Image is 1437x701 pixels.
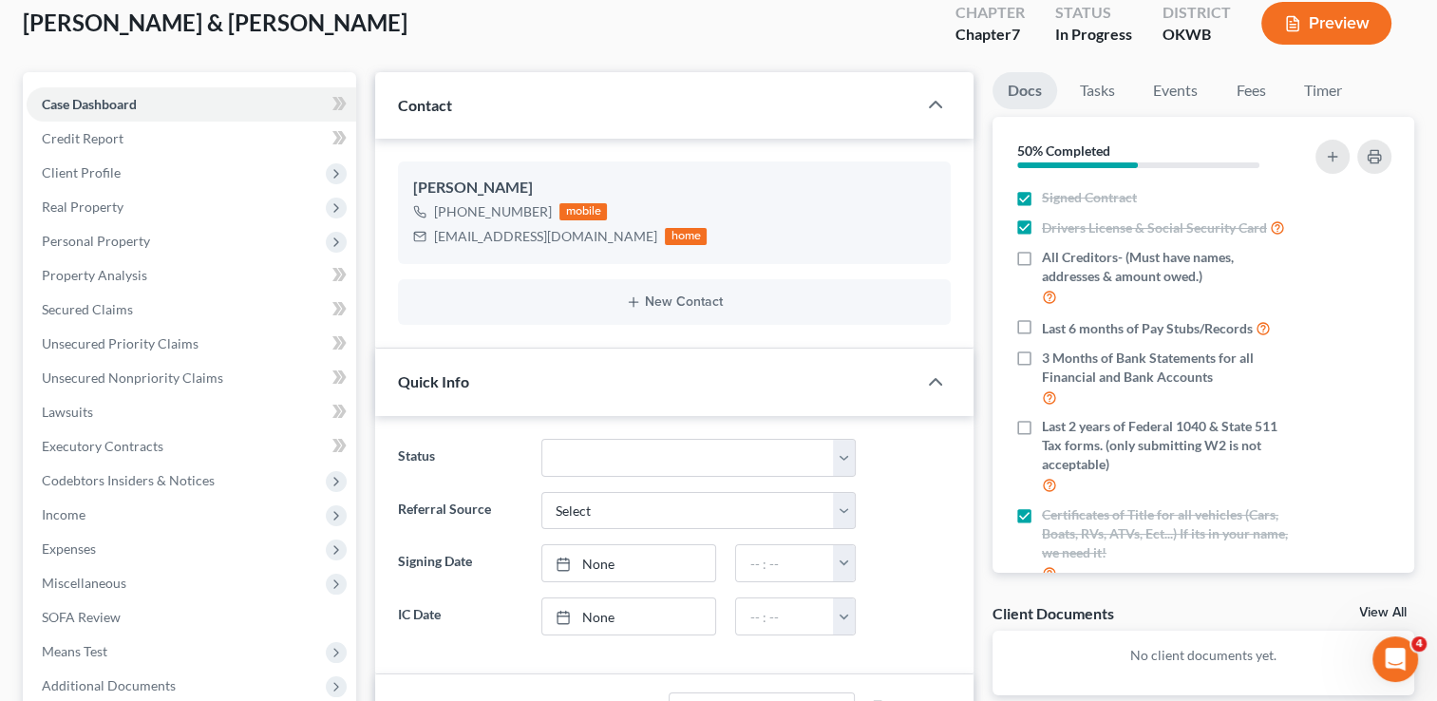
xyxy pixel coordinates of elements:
[413,177,936,199] div: [PERSON_NAME]
[42,96,137,112] span: Case Dashboard
[42,335,199,351] span: Unsecured Priority Claims
[1042,218,1267,237] span: Drivers License & Social Security Card
[27,600,356,635] a: SOFA Review
[1411,636,1427,652] span: 4
[736,598,834,635] input: -- : --
[1289,72,1357,109] a: Timer
[27,395,356,429] a: Lawsuits
[1372,636,1418,682] iframe: Intercom live chat
[736,545,834,581] input: -- : --
[1055,24,1132,46] div: In Progress
[434,202,552,221] div: [PHONE_NUMBER]
[1359,606,1407,619] a: View All
[27,361,356,395] a: Unsecured Nonpriority Claims
[1017,142,1110,159] strong: 50% Completed
[42,540,96,557] span: Expenses
[542,545,716,581] a: None
[42,438,163,454] span: Executory Contracts
[1042,319,1253,338] span: Last 6 months of Pay Stubs/Records
[388,439,531,477] label: Status
[42,267,147,283] span: Property Analysis
[42,677,176,693] span: Additional Documents
[955,24,1025,46] div: Chapter
[1138,72,1213,109] a: Events
[993,72,1057,109] a: Docs
[1261,2,1391,45] button: Preview
[413,294,936,310] button: New Contact
[1042,349,1293,387] span: 3 Months of Bank Statements for all Financial and Bank Accounts
[27,122,356,156] a: Credit Report
[42,369,223,386] span: Unsecured Nonpriority Claims
[23,9,407,36] span: [PERSON_NAME] & [PERSON_NAME]
[1055,2,1132,24] div: Status
[42,301,133,317] span: Secured Claims
[955,2,1025,24] div: Chapter
[388,492,531,530] label: Referral Source
[27,293,356,327] a: Secured Claims
[42,609,121,625] span: SOFA Review
[42,506,85,522] span: Income
[1065,72,1130,109] a: Tasks
[993,603,1114,623] div: Client Documents
[665,228,707,245] div: home
[559,203,607,220] div: mobile
[1042,417,1293,474] span: Last 2 years of Federal 1040 & State 511 Tax forms. (only submitting W2 is not acceptable)
[398,372,469,390] span: Quick Info
[27,429,356,464] a: Executory Contracts
[42,575,126,591] span: Miscellaneous
[388,597,531,635] label: IC Date
[398,96,452,114] span: Contact
[388,544,531,582] label: Signing Date
[42,233,150,249] span: Personal Property
[1012,25,1020,43] span: 7
[1163,2,1231,24] div: District
[434,227,657,246] div: [EMAIL_ADDRESS][DOMAIN_NAME]
[1008,646,1399,665] p: No client documents yet.
[42,164,121,180] span: Client Profile
[1220,72,1281,109] a: Fees
[27,87,356,122] a: Case Dashboard
[42,404,93,420] span: Lawsuits
[42,199,123,215] span: Real Property
[42,130,123,146] span: Credit Report
[1042,248,1293,286] span: All Creditors- (Must have names, addresses & amount owed.)
[542,598,716,635] a: None
[27,258,356,293] a: Property Analysis
[1042,188,1137,207] span: Signed Contract
[42,472,215,488] span: Codebtors Insiders & Notices
[1042,505,1293,562] span: Certificates of Title for all vehicles (Cars, Boats, RVs, ATVs, Ect...) If its in your name, we n...
[27,327,356,361] a: Unsecured Priority Claims
[42,643,107,659] span: Means Test
[1163,24,1231,46] div: OKWB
